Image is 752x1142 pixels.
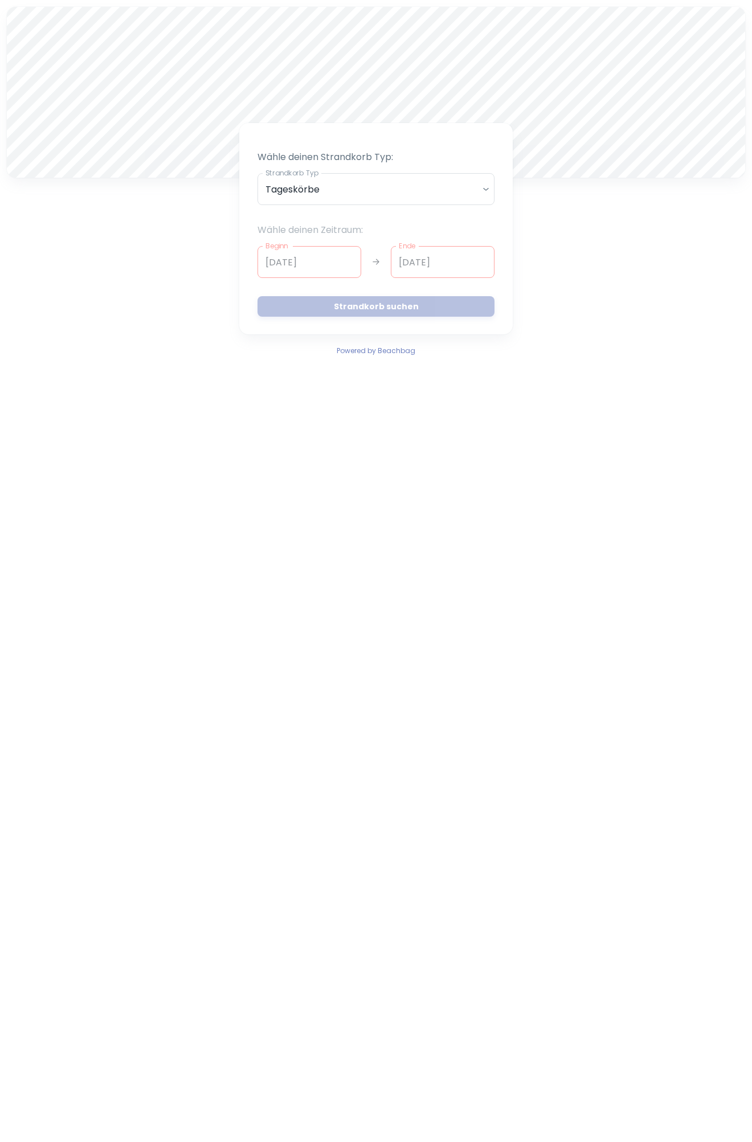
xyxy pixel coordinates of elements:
[258,150,494,164] p: Wähle deinen Strandkorb Typ:
[391,246,494,278] input: dd.mm.yyyy
[258,246,361,278] input: dd.mm.yyyy
[399,241,415,251] label: Ende
[258,223,494,237] p: Wähle deinen Zeitraum:
[258,173,494,205] div: Tageskörbe
[265,168,318,178] label: Strandkorb Typ
[258,296,494,317] button: Strandkorb suchen
[265,241,288,251] label: Beginn
[337,346,415,355] span: Powered by Beachbag
[337,343,415,357] a: Powered by Beachbag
